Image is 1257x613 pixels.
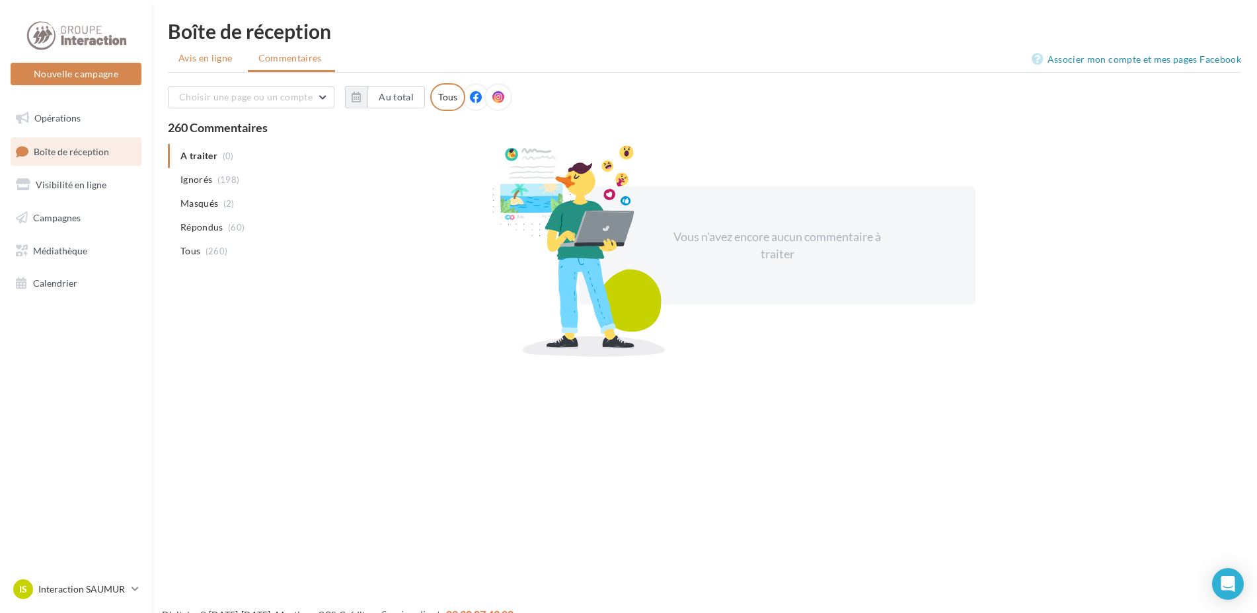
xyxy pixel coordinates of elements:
span: Choisir une page ou un compte [179,91,313,102]
span: IS [19,583,27,596]
span: Avis en ligne [178,52,233,65]
span: Tous [180,244,200,258]
button: Au total [367,86,425,108]
a: Boîte de réception [8,137,144,166]
a: Associer mon compte et mes pages Facebook [1032,52,1241,67]
span: Répondus [180,221,223,234]
a: Calendrier [8,270,144,297]
span: Boîte de réception [34,145,109,157]
span: (260) [206,246,228,256]
a: IS Interaction SAUMUR [11,577,141,602]
div: Open Intercom Messenger [1212,568,1244,600]
a: Campagnes [8,204,144,232]
button: Choisir une page ou un compte [168,86,334,108]
span: Visibilité en ligne [36,179,106,190]
span: (198) [217,174,240,185]
span: Masqués [180,197,218,210]
a: Visibilité en ligne [8,171,144,199]
div: Boîte de réception [168,21,1241,41]
span: Ignorés [180,173,212,186]
span: Campagnes [33,212,81,223]
span: (2) [223,198,235,209]
div: 260 Commentaires [168,122,1241,133]
div: Vous n'avez encore aucun commentaire à traiter [664,229,891,262]
a: Opérations [8,104,144,132]
button: Au total [345,86,425,108]
div: Tous [430,83,465,111]
span: (60) [228,222,245,233]
span: Calendrier [33,277,77,289]
button: Nouvelle campagne [11,63,141,85]
span: Opérations [34,112,81,124]
a: Médiathèque [8,237,144,265]
span: Médiathèque [33,244,87,256]
p: Interaction SAUMUR [38,583,126,596]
